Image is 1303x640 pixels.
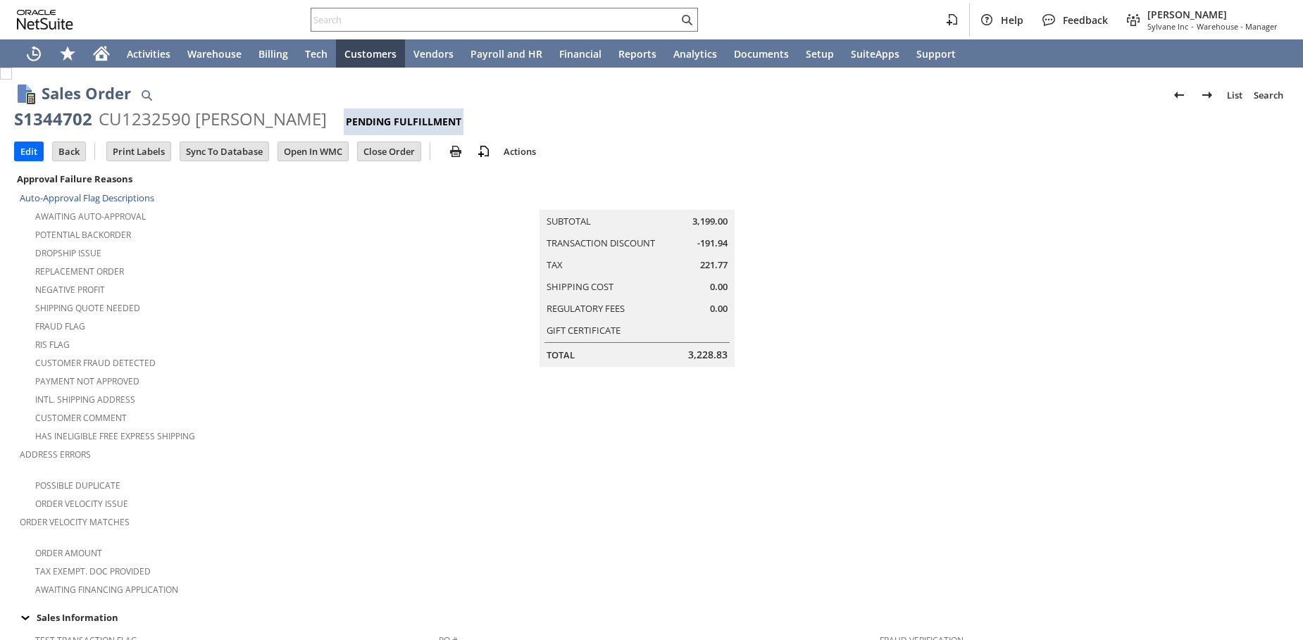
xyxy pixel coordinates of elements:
[35,320,85,332] a: Fraud Flag
[344,47,397,61] span: Customers
[35,357,156,369] a: Customer Fraud Detected
[908,39,964,68] a: Support
[127,47,170,61] span: Activities
[551,39,610,68] a: Financial
[344,108,463,135] div: Pending Fulfillment
[851,47,899,61] span: SuiteApps
[734,47,789,61] span: Documents
[35,229,131,241] a: Potential Backorder
[697,237,728,250] span: -191.94
[1147,21,1188,32] span: Sylvane Inc
[297,39,336,68] a: Tech
[20,448,91,460] a: Address Errors
[806,47,834,61] span: Setup
[53,142,85,161] input: Back
[35,247,101,259] a: Dropship Issue
[35,394,135,406] a: Intl. Shipping Address
[118,39,179,68] a: Activities
[842,39,908,68] a: SuiteApps
[1248,84,1289,106] a: Search
[547,237,655,249] a: Transaction Discount
[35,412,127,424] a: Customer Comment
[20,192,154,204] a: Auto-Approval Flag Descriptions
[35,584,178,596] a: Awaiting Financing Application
[1063,13,1108,27] span: Feedback
[547,258,563,271] a: Tax
[59,45,76,62] svg: Shortcuts
[618,47,656,61] span: Reports
[725,39,797,68] a: Documents
[547,349,575,361] a: Total
[678,11,695,28] svg: Search
[413,47,454,61] span: Vendors
[14,608,1289,627] td: Sales Information
[498,145,542,158] a: Actions
[258,47,288,61] span: Billing
[559,47,601,61] span: Financial
[14,608,1283,627] div: Sales Information
[107,142,170,161] input: Print Labels
[99,108,327,130] div: CU1232590 [PERSON_NAME]
[462,39,551,68] a: Payroll and HR
[547,280,613,293] a: Shipping Cost
[710,302,728,315] span: 0.00
[311,11,678,28] input: Search
[180,142,268,161] input: Sync To Database
[187,47,242,61] span: Warehouse
[35,284,105,296] a: Negative Profit
[51,39,85,68] div: Shortcuts
[447,143,464,160] img: print.svg
[14,170,433,188] div: Approval Failure Reasons
[35,339,70,351] a: RIS flag
[1221,84,1248,106] a: List
[547,324,621,337] a: Gift Certificate
[35,498,128,510] a: Order Velocity Issue
[42,82,131,105] h1: Sales Order
[305,47,328,61] span: Tech
[179,39,250,68] a: Warehouse
[797,39,842,68] a: Setup
[25,45,42,62] svg: Recent Records
[547,215,591,227] a: Subtotal
[35,565,151,577] a: Tax Exempt. Doc Provided
[35,302,140,314] a: Shipping Quote Needed
[35,265,124,277] a: Replacement Order
[85,39,118,68] a: Home
[405,39,462,68] a: Vendors
[14,108,92,130] div: S1344702
[35,211,146,222] a: Awaiting Auto-Approval
[700,258,728,272] span: 221.77
[665,39,725,68] a: Analytics
[93,45,110,62] svg: Home
[692,215,728,228] span: 3,199.00
[1171,87,1187,103] img: Previous
[916,47,956,61] span: Support
[20,516,130,528] a: Order Velocity Matches
[35,430,195,442] a: Has Ineligible Free Express Shipping
[138,87,155,103] img: Quick Find
[1197,21,1278,32] span: Warehouse - Manager
[15,142,43,161] input: Edit
[278,142,348,161] input: Open In WMC
[540,187,735,210] caption: Summary
[250,39,297,68] a: Billing
[35,479,120,491] a: Possible Duplicate
[475,143,492,160] img: add-record.svg
[17,10,73,30] svg: logo
[470,47,542,61] span: Payroll and HR
[688,348,728,362] span: 3,228.83
[610,39,665,68] a: Reports
[1199,87,1216,103] img: Next
[17,39,51,68] a: Recent Records
[35,375,139,387] a: Payment not approved
[35,547,102,559] a: Order Amount
[358,142,420,161] input: Close Order
[673,47,717,61] span: Analytics
[336,39,405,68] a: Customers
[547,302,625,315] a: Regulatory Fees
[1191,21,1194,32] span: -
[1147,8,1278,21] span: [PERSON_NAME]
[1001,13,1023,27] span: Help
[710,280,728,294] span: 0.00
